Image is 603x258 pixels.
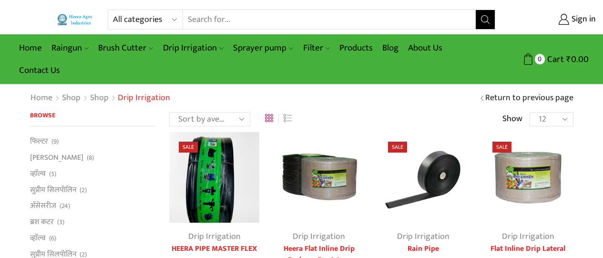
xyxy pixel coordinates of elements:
[397,229,450,244] a: Drip Irrigation
[60,201,70,211] span: (24)
[388,142,407,153] span: Sale
[30,182,76,198] a: सुप्रीम सिलपोलिन
[298,37,335,59] a: Filter
[502,113,522,125] span: Show
[30,150,83,166] a: [PERSON_NAME]
[169,243,259,255] a: HEERA PIPE MASTER FLEX
[49,234,56,243] span: (6)
[179,142,198,153] span: Sale
[90,92,109,104] a: Shop
[49,169,56,179] span: (5)
[228,37,298,59] a: Sprayer pump
[378,37,403,59] a: Blog
[188,229,241,244] a: Drip Irrigation
[14,59,65,82] a: Contact Us
[476,10,495,29] button: Search button
[30,92,53,104] a: Home
[535,54,545,64] span: 0
[335,37,378,59] a: Products
[566,52,571,67] span: ₹
[30,92,170,104] nav: Breadcrumb
[118,93,170,103] h1: Drip Irrigation
[485,92,573,104] a: Return to previous page
[87,153,94,163] span: (8)
[30,198,56,214] a: अ‍ॅसेसरीज
[569,13,596,26] span: Sign in
[30,136,48,149] a: फिल्टर
[183,10,476,29] input: Search for...
[274,132,364,222] img: Flat Inline
[403,37,447,59] a: About Us
[57,217,64,227] span: (3)
[505,51,589,68] a: 0 Cart ₹0.00
[483,243,573,255] a: Flat Inline Drip Lateral
[30,214,54,230] a: ब्रश कटर
[378,243,469,255] a: Rain Pipe
[169,112,250,126] select: Shop order
[293,229,345,244] a: Drip Irrigation
[61,92,81,104] a: Shop
[378,132,469,222] img: Heera Rain Pipe
[510,11,596,28] a: Sign in
[30,165,46,182] a: व्हाॅल्व
[93,37,158,59] a: Brush Cutter
[566,52,589,67] bdi: 0.00
[492,142,511,153] span: Sale
[14,37,47,59] a: Home
[80,186,87,195] span: (2)
[30,110,55,121] span: Browse
[483,132,573,222] img: Flat Inline Drip Lateral
[502,229,554,244] a: Drip Irrigation
[51,137,59,146] span: (9)
[545,53,564,66] span: Cart
[47,37,93,59] a: Raingun
[30,230,46,246] a: व्हाॅल्व
[169,132,259,222] img: Heera Gold Krushi Pipe Black
[158,37,228,59] a: Drip Irrigation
